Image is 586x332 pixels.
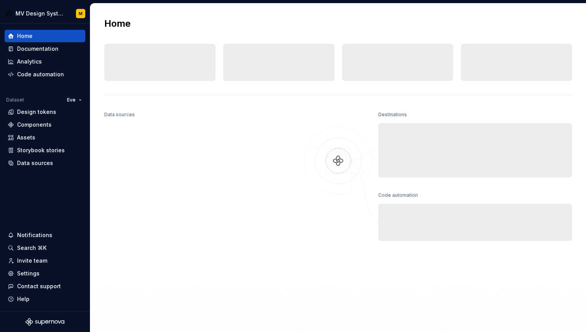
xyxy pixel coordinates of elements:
[5,157,85,169] a: Data sources
[17,58,42,65] div: Analytics
[67,97,76,103] span: Eve
[5,106,85,118] a: Design tokens
[64,95,85,105] button: Eve
[104,17,131,30] h2: Home
[5,68,85,81] a: Code automation
[104,109,135,120] div: Data sources
[16,10,65,17] div: MV Design System Mobile
[17,295,29,303] div: Help
[5,293,85,305] button: Help
[5,43,85,55] a: Documentation
[79,10,83,17] div: M
[17,146,65,154] div: Storybook stories
[378,190,418,201] div: Code automation
[17,108,56,116] div: Design tokens
[17,134,35,141] div: Assets
[17,45,59,53] div: Documentation
[5,280,85,292] button: Contact support
[5,255,85,267] a: Invite team
[378,109,407,120] div: Destinations
[5,131,85,144] a: Assets
[17,282,61,290] div: Contact support
[2,5,88,22] button: MV Design System MobileM
[17,71,64,78] div: Code automation
[17,270,40,277] div: Settings
[17,244,47,252] div: Search ⌘K
[5,119,85,131] a: Components
[17,121,52,129] div: Components
[6,97,24,103] div: Dataset
[17,159,53,167] div: Data sources
[5,242,85,254] button: Search ⌘K
[5,267,85,280] a: Settings
[5,55,85,68] a: Analytics
[5,30,85,42] a: Home
[17,231,52,239] div: Notifications
[17,257,47,265] div: Invite team
[5,144,85,157] a: Storybook stories
[26,318,64,326] svg: Supernova Logo
[17,32,33,40] div: Home
[5,229,85,241] button: Notifications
